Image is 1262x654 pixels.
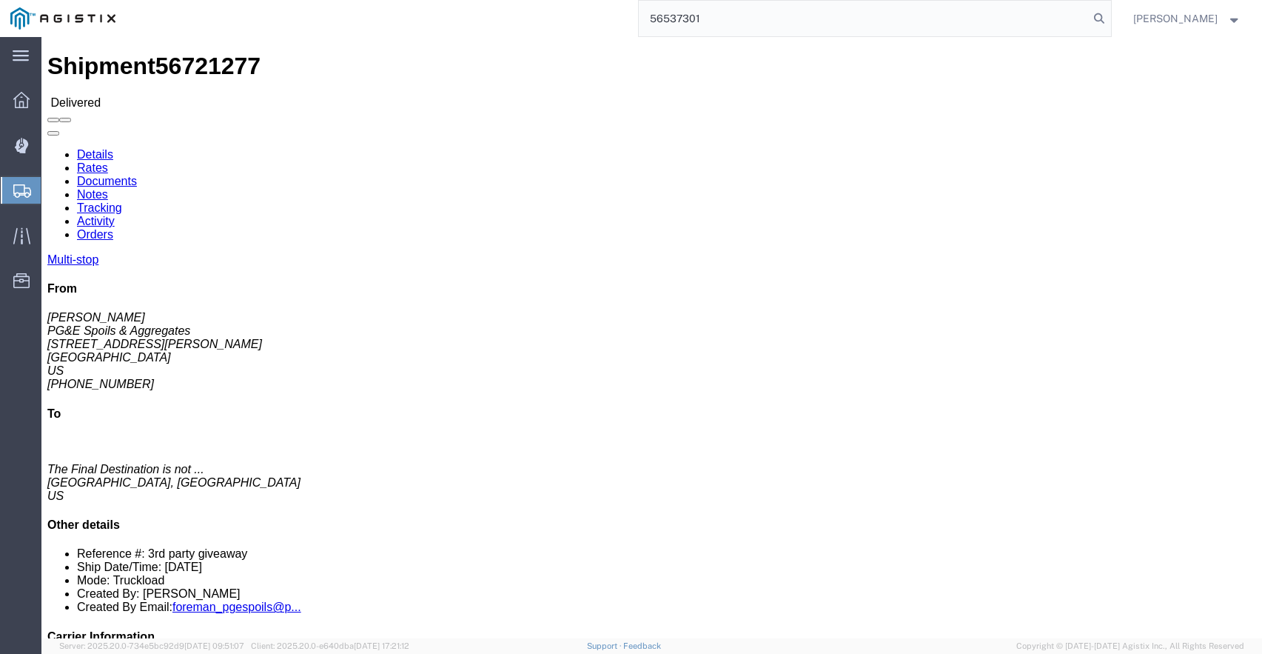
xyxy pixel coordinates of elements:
[623,641,661,650] a: Feedback
[587,641,624,650] a: Support
[1133,10,1218,27] span: Lorretta Ayala
[1016,640,1244,653] span: Copyright © [DATE]-[DATE] Agistix Inc., All Rights Reserved
[354,641,409,650] span: [DATE] 17:21:12
[184,641,244,650] span: [DATE] 09:51:07
[1132,10,1242,27] button: [PERSON_NAME]
[41,37,1262,638] iframe: FS Legacy Container
[59,641,244,650] span: Server: 2025.20.0-734e5bc92d9
[10,7,115,30] img: logo
[251,641,409,650] span: Client: 2025.20.0-e640dba
[639,1,1089,36] input: Search for shipment number, reference number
